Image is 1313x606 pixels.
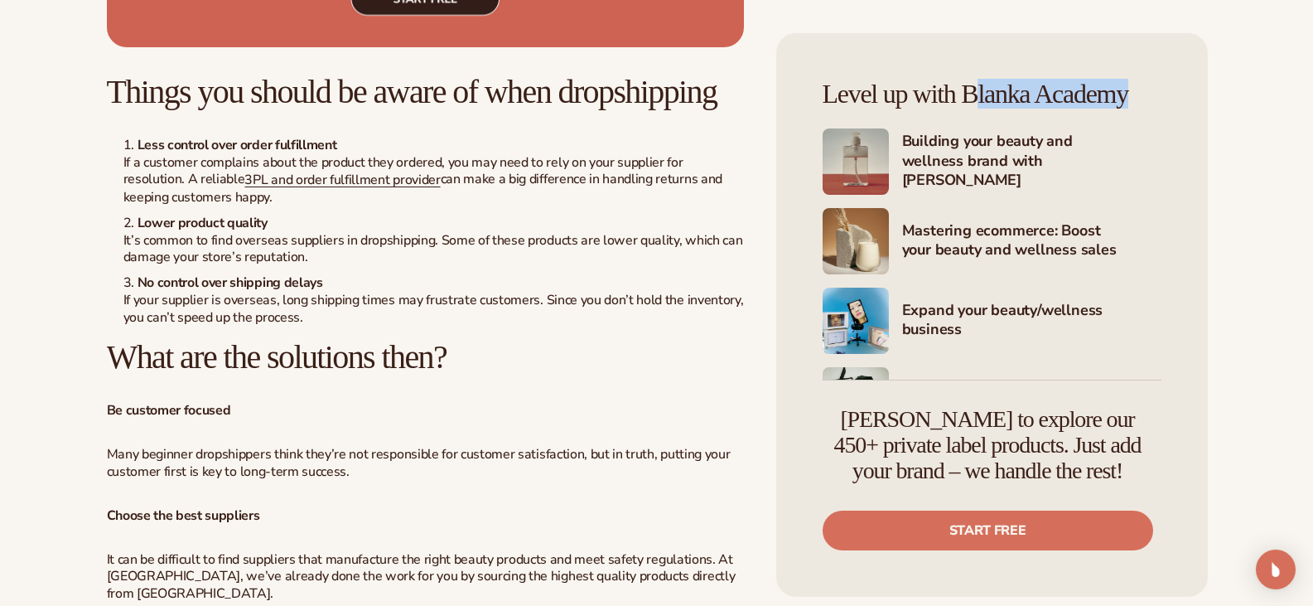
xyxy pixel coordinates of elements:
a: Shopify Image 7 Expand your beauty/wellness business [823,288,1161,354]
li: If your supplier is overseas, long shipping times may frustrate customers. Since you don’t hold t... [123,274,744,326]
h4: Expand your beauty/wellness business [902,301,1161,342]
strong: Be customer focused [107,401,231,419]
strong: No control over shipping delays [138,274,323,292]
strong: Lower product quality [138,214,268,232]
h2: Things you should be aware of when dropshipping [107,74,744,110]
p: It can be difficult to find suppliers that manufacture the right beauty products and meet safety ... [107,551,744,603]
li: It’s common to find overseas suppliers in dropshipping. Some of these products are lower quality,... [123,215,744,266]
img: Shopify Image 6 [823,208,889,274]
h4: Building your beauty and wellness brand with [PERSON_NAME] [902,132,1161,191]
a: Shopify Image 6 Mastering ecommerce: Boost your beauty and wellness sales [823,208,1161,274]
a: Shopify Image 8 Marketing your beauty and wellness brand 101 [823,367,1161,434]
h4: [PERSON_NAME] to explore our 450+ private label products. Just add your brand – we handle the rest! [823,407,1153,483]
p: Many beginner dropshippers think they’re not responsible for customer satisfaction, but in truth,... [107,446,744,481]
h4: Mastering ecommerce: Boost your beauty and wellness sales [902,221,1161,262]
img: Shopify Image 5 [823,128,889,195]
a: Start free [823,511,1153,550]
li: If a customer complains about the product they ordered, you may need to rely on your supplier for... [123,137,744,206]
img: Shopify Image 8 [823,367,889,434]
img: Shopify Image 7 [823,288,889,354]
strong: Less control over order fulfillment [138,136,337,154]
a: 3PL and order fulfillment provider [244,171,440,189]
div: Open Intercom Messenger [1256,550,1296,589]
a: Shopify Image 5 Building your beauty and wellness brand with [PERSON_NAME] [823,128,1161,195]
strong: Choose the best suppliers [107,507,260,525]
h4: Level up with Blanka Academy [823,80,1161,109]
h2: What are the solutions then? [107,339,744,376]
